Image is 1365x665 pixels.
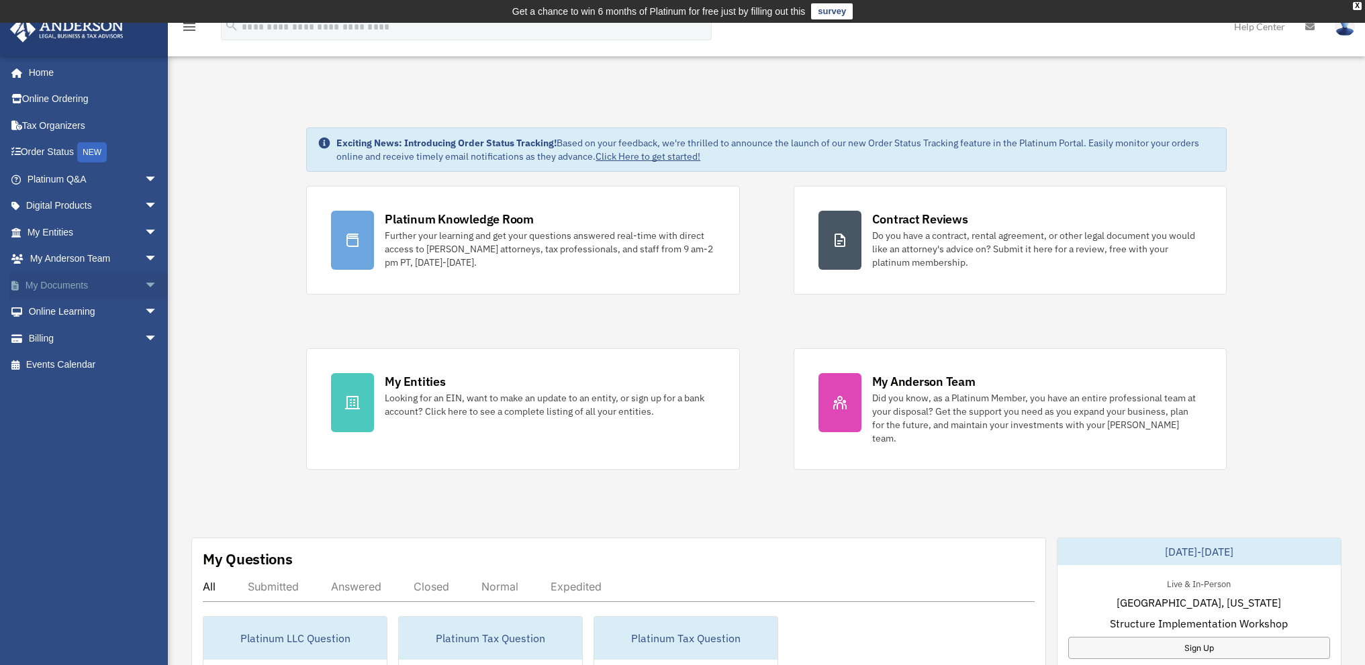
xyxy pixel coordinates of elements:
[9,166,178,193] a: Platinum Q&Aarrow_drop_down
[203,549,293,569] div: My Questions
[144,272,171,299] span: arrow_drop_down
[872,391,1202,445] div: Did you know, as a Platinum Member, you have an entire professional team at your disposal? Get th...
[9,352,178,378] a: Events Calendar
[6,16,128,42] img: Anderson Advisors Platinum Portal
[794,186,1227,295] a: Contract Reviews Do you have a contract, rental agreement, or other legal document you would like...
[203,617,387,660] div: Platinum LLC Question
[306,348,739,470] a: My Entities Looking for an EIN, want to make an update to an entity, or sign up for a bank accoun...
[9,219,178,246] a: My Entitiesarrow_drop_down
[512,3,806,19] div: Get a chance to win 6 months of Platinum for free just by filling out this
[144,193,171,220] span: arrow_drop_down
[9,272,178,299] a: My Documentsarrow_drop_down
[144,299,171,326] span: arrow_drop_down
[9,86,178,113] a: Online Ordering
[1335,17,1355,36] img: User Pic
[385,229,714,269] div: Further your learning and get your questions answered real-time with direct access to [PERSON_NAM...
[144,166,171,193] span: arrow_drop_down
[144,246,171,273] span: arrow_drop_down
[331,580,381,593] div: Answered
[9,59,171,86] a: Home
[1353,2,1362,10] div: close
[336,137,557,149] strong: Exciting News: Introducing Order Status Tracking!
[203,580,216,593] div: All
[1057,538,1341,565] div: [DATE]-[DATE]
[9,193,178,219] a: Digital Productsarrow_drop_down
[1068,637,1330,659] a: Sign Up
[144,325,171,352] span: arrow_drop_down
[181,23,197,35] a: menu
[181,19,197,35] i: menu
[385,373,445,390] div: My Entities
[1110,615,1288,631] span: Structure Implementation Workshop
[336,136,1215,163] div: Based on your feedback, we're thrilled to announce the launch of our new Order Status Tracking fe...
[144,219,171,246] span: arrow_drop_down
[9,112,178,139] a: Tax Organizers
[385,391,714,418] div: Looking for an EIN, want to make an update to an entity, or sign up for a bank account? Click her...
[306,186,739,295] a: Platinum Knowledge Room Further your learning and get your questions answered real-time with dire...
[596,150,700,162] a: Click Here to get started!
[385,211,534,227] div: Platinum Knowledge Room
[1156,576,1241,590] div: Live & In-Person
[811,3,853,19] a: survey
[248,580,299,593] div: Submitted
[9,299,178,325] a: Online Learningarrow_drop_down
[1117,595,1281,611] span: [GEOGRAPHIC_DATA], [US_STATE]
[872,229,1202,269] div: Do you have a contract, rental agreement, or other legal document you would like an attorney's ad...
[794,348,1227,470] a: My Anderson Team Did you know, as a Platinum Member, you have an entire professional team at your...
[481,580,518,593] div: Normal
[9,139,178,166] a: Order StatusNEW
[594,617,778,660] div: Platinum Tax Question
[77,142,107,162] div: NEW
[224,18,239,33] i: search
[399,617,582,660] div: Platinum Tax Question
[872,373,976,390] div: My Anderson Team
[872,211,968,227] div: Contract Reviews
[551,580,602,593] div: Expedited
[414,580,449,593] div: Closed
[9,246,178,272] a: My Anderson Teamarrow_drop_down
[9,325,178,352] a: Billingarrow_drop_down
